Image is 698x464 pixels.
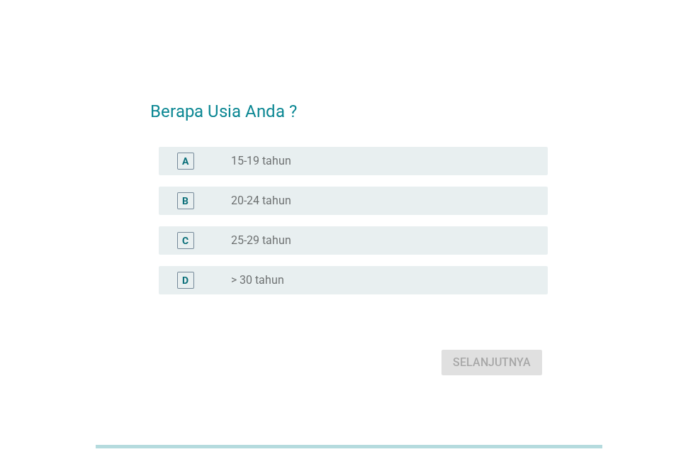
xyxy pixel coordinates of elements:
[231,273,284,287] label: > 30 tahun
[182,194,188,209] div: B
[182,154,188,169] div: A
[231,194,291,208] label: 20-24 tahun
[150,84,548,124] h2: Berapa Usia Anda ?
[182,233,188,248] div: C
[182,273,188,288] div: D
[231,233,291,248] label: 25-29 tahun
[231,154,291,168] label: 15-19 tahun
